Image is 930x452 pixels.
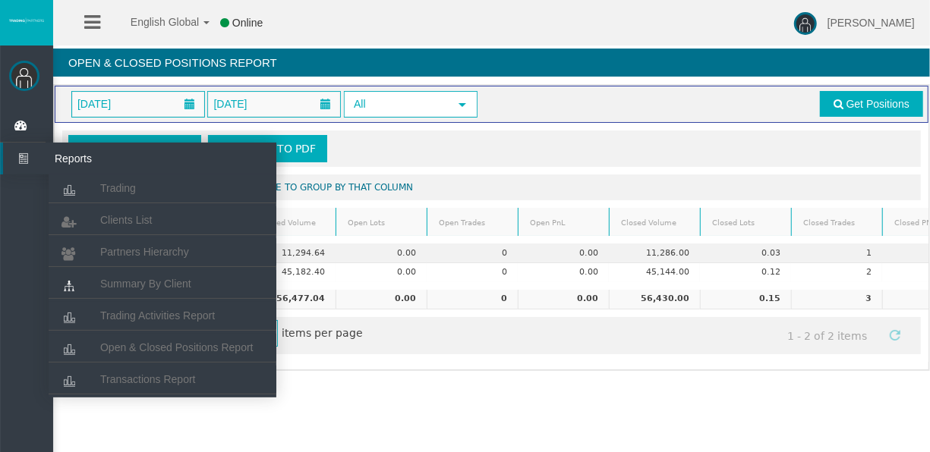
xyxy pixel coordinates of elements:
td: 0.00 [336,263,427,282]
span: Trading [100,182,136,194]
td: 0.12 [700,263,791,282]
a: Clients List [49,206,276,234]
span: All [345,93,449,116]
span: English Global [111,16,199,28]
img: user-image [794,12,817,35]
span: Online [232,17,263,29]
a: Partners Hierarchy [49,238,276,265]
a: Open Trades [430,212,516,233]
span: Get Positions [846,98,910,110]
a: Closed Lots [703,212,790,233]
a: Reports [3,143,276,174]
span: Partners Hierarchy [100,246,189,258]
td: 11,294.64 [244,243,336,263]
span: Clients List [100,214,152,226]
td: 0 [427,263,518,282]
span: Reports [43,143,192,174]
span: Transactions Report [100,373,196,385]
h4: Open & Closed Positions Report [53,49,930,77]
span: Summary By Client [100,278,191,290]
td: 45,144.00 [609,263,700,282]
td: 0.00 [336,290,427,309]
a: Export to Excel [68,135,201,162]
td: 0.00 [518,263,609,282]
a: Closed Volume [612,212,698,233]
td: 0.00 [518,290,609,309]
a: Trading Activities Report [49,302,276,329]
a: Transactions Report [49,366,276,393]
a: Open PnL [521,212,607,233]
a: Summary By Client [49,270,276,297]
img: logo.svg [8,17,46,24]
span: Trading Activities Report [100,309,215,322]
td: 0.00 [518,243,609,263]
td: 2 [791,263,882,282]
td: 0.00 [336,243,427,263]
td: 0 [427,290,518,309]
span: [DATE] [209,93,251,115]
td: 0.03 [700,243,791,263]
span: items per page [210,322,363,347]
span: 1 - 2 of 2 items [774,322,881,350]
td: 0 [427,243,518,263]
a: Closed Trades [794,212,881,233]
td: 56,430.00 [609,290,700,309]
td: 56,477.04 [244,290,336,309]
a: Opened Volume [247,212,334,233]
span: [PERSON_NAME] [828,17,915,29]
a: Open Lots [339,212,425,233]
span: Refresh [889,329,901,341]
a: Export to PDF [208,135,327,162]
td: 11,286.00 [609,243,700,263]
span: select [456,99,468,111]
td: 45,182.40 [244,263,336,282]
td: 1 [791,243,882,263]
a: Open & Closed Positions Report [49,334,276,361]
span: [DATE] [73,93,115,115]
a: Trading [49,174,276,202]
td: 3 [791,290,882,309]
td: 0.15 [700,290,791,309]
a: Refresh [882,322,908,347]
span: Open & Closed Positions Report [100,341,254,353]
div: Drag a column header and drop it here to group by that column [62,174,921,200]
